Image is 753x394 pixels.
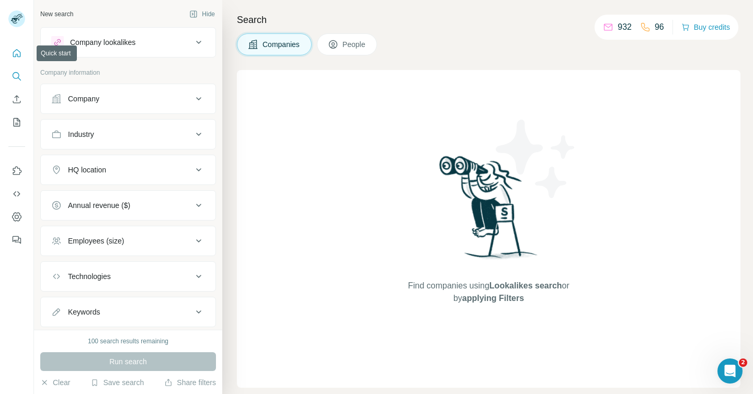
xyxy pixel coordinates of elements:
[435,153,543,270] img: Surfe Illustration - Woman searching with binoculars
[41,264,215,289] button: Technologies
[8,90,25,109] button: Enrich CSV
[8,207,25,226] button: Dashboard
[41,86,215,111] button: Company
[40,68,216,77] p: Company information
[717,358,743,384] iframe: Intercom live chat
[8,113,25,132] button: My lists
[41,157,215,182] button: HQ location
[343,39,367,50] span: People
[68,129,94,140] div: Industry
[618,21,632,33] p: 932
[68,271,111,282] div: Technologies
[8,161,25,180] button: Use Surfe on LinkedIn
[655,21,664,33] p: 96
[739,358,747,367] span: 2
[489,281,562,290] span: Lookalikes search
[68,200,130,211] div: Annual revenue ($)
[40,377,70,388] button: Clear
[41,299,215,325] button: Keywords
[68,165,106,175] div: HQ location
[70,37,135,48] div: Company lookalikes
[8,230,25,249] button: Feedback
[41,30,215,55] button: Company lookalikes
[68,307,100,317] div: Keywords
[8,184,25,203] button: Use Surfe API
[88,337,168,346] div: 100 search results remaining
[41,228,215,253] button: Employees (size)
[164,377,216,388] button: Share filters
[489,112,583,206] img: Surfe Illustration - Stars
[68,94,99,104] div: Company
[237,13,740,27] h4: Search
[263,39,301,50] span: Companies
[40,9,73,19] div: New search
[8,67,25,86] button: Search
[68,236,124,246] div: Employees (size)
[41,122,215,147] button: Industry
[405,280,572,305] span: Find companies using or by
[462,294,524,303] span: applying Filters
[8,44,25,63] button: Quick start
[681,20,730,34] button: Buy credits
[41,193,215,218] button: Annual revenue ($)
[90,377,144,388] button: Save search
[182,6,222,22] button: Hide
